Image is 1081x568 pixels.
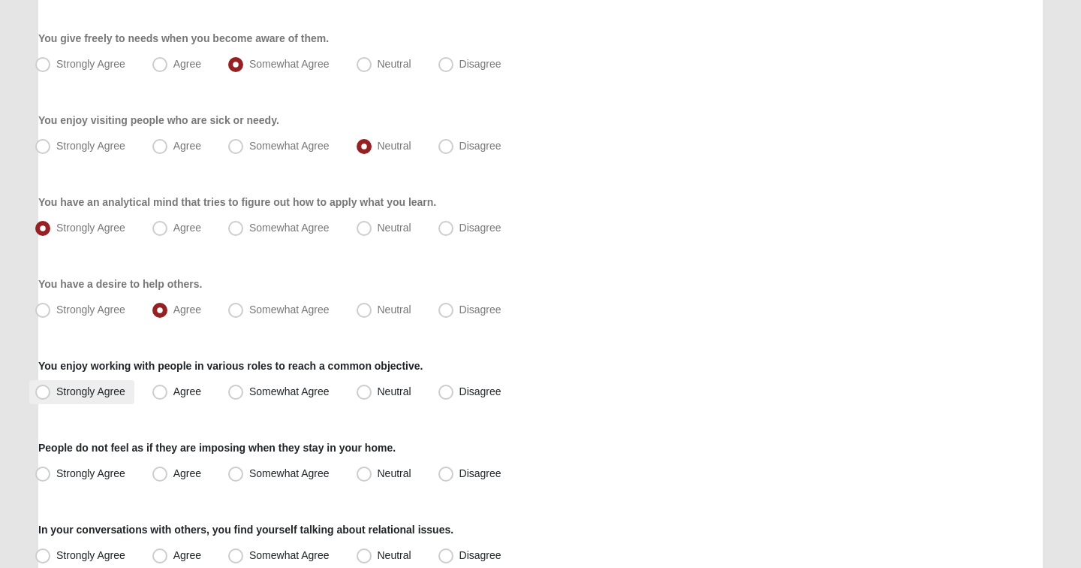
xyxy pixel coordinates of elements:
[459,140,501,152] span: Disagree
[38,522,453,537] label: In your conversations with others, you find yourself talking about relational issues.
[173,222,201,234] span: Agree
[56,222,125,234] span: Strongly Agree
[378,467,411,479] span: Neutral
[378,222,411,234] span: Neutral
[249,58,330,70] span: Somewhat Agree
[249,140,330,152] span: Somewhat Agree
[459,385,501,397] span: Disagree
[56,385,125,397] span: Strongly Agree
[459,304,501,316] span: Disagree
[56,140,125,152] span: Strongly Agree
[249,222,330,234] span: Somewhat Agree
[38,276,202,292] label: You have a desire to help others.
[249,385,330,397] span: Somewhat Agree
[173,304,201,316] span: Agree
[56,467,125,479] span: Strongly Agree
[459,58,501,70] span: Disagree
[38,113,279,128] label: You enjoy visiting people who are sick or needy.
[249,467,330,479] span: Somewhat Agree
[38,31,329,46] label: You give freely to needs when you become aware of them.
[378,58,411,70] span: Neutral
[38,358,423,373] label: You enjoy working with people in various roles to reach a common objective.
[56,304,125,316] span: Strongly Agree
[38,440,396,455] label: People do not feel as if they are imposing when they stay in your home.
[378,140,411,152] span: Neutral
[378,304,411,316] span: Neutral
[173,58,201,70] span: Agree
[173,140,201,152] span: Agree
[249,304,330,316] span: Somewhat Agree
[38,195,436,210] label: You have an analytical mind that tries to figure out how to apply what you learn.
[378,385,411,397] span: Neutral
[459,222,501,234] span: Disagree
[173,385,201,397] span: Agree
[56,58,125,70] span: Strongly Agree
[173,467,201,479] span: Agree
[459,467,501,479] span: Disagree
